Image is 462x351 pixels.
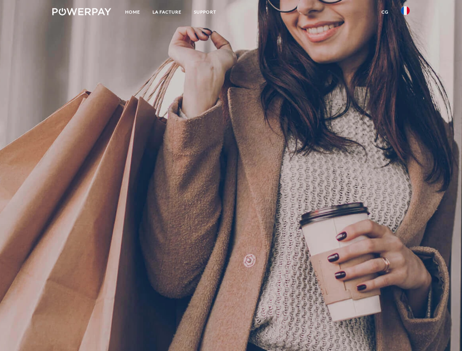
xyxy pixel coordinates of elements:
[52,8,111,15] img: logo-powerpay-white.svg
[146,5,188,19] a: LA FACTURE
[401,6,410,15] img: fr
[119,5,146,19] a: Home
[188,5,222,19] a: Support
[375,5,395,19] a: CG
